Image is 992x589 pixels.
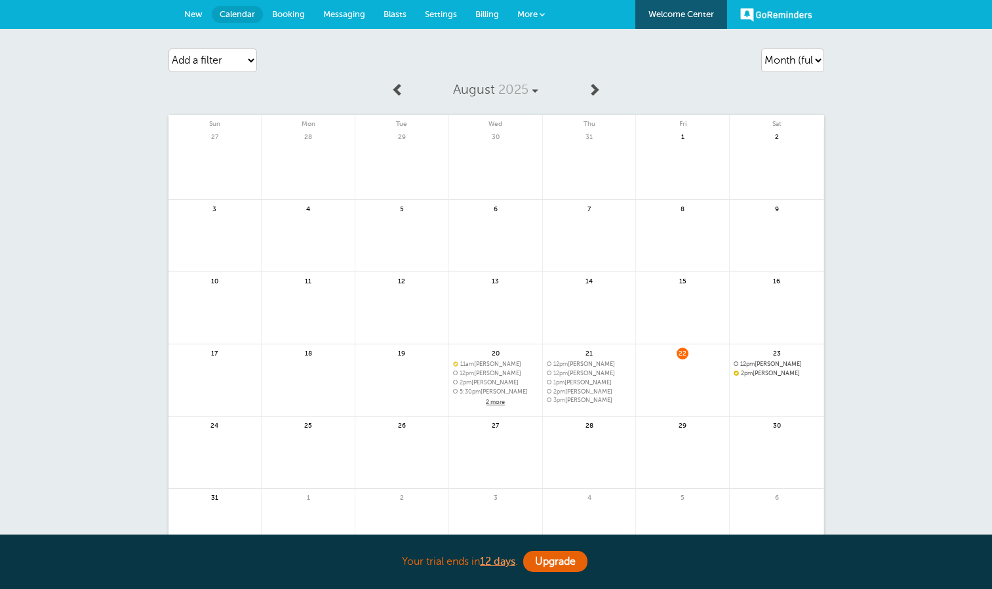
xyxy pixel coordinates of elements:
[677,131,688,141] span: 1
[453,388,538,396] a: 5:30pm[PERSON_NAME]
[547,361,632,368] span: Charles Bowles
[169,115,262,128] span: Sun
[212,6,263,23] a: Calendar
[771,420,783,430] span: 30
[553,379,565,386] span: 1pm
[734,370,820,377] a: 2pm[PERSON_NAME]
[771,275,783,285] span: 16
[490,492,502,502] span: 3
[460,388,481,395] span: 5:30pm
[396,131,408,141] span: 29
[547,388,632,396] span: Yathaarth Batra
[553,397,565,403] span: 3pm
[396,275,408,285] span: 12
[453,397,538,408] a: 2 more
[517,9,538,19] span: More
[208,275,220,285] span: 10
[584,131,595,141] span: 31
[553,370,568,376] span: 12pm
[771,492,783,502] span: 6
[302,420,314,430] span: 25
[553,388,565,395] span: 2pm
[734,370,820,377] span: Jesse Mendez
[453,379,538,386] a: 2pm[PERSON_NAME]
[355,115,448,128] span: Tue
[553,361,568,367] span: 12pm
[480,556,515,567] a: 12 days
[208,348,220,357] span: 17
[490,420,502,430] span: 27
[208,131,220,141] span: 27
[547,388,632,396] a: 2pm[PERSON_NAME]
[453,361,457,366] span: Confirmed. Changing the appointment date will unconfirm the appointment.
[584,348,595,357] span: 21
[771,131,783,141] span: 2
[449,115,542,128] span: Wed
[547,397,632,404] a: 3pm[PERSON_NAME]
[425,9,457,19] span: Settings
[453,82,495,97] span: August
[730,115,823,128] span: Sat
[302,275,314,285] span: 11
[460,361,474,367] span: 11am
[453,361,538,368] a: 11am[PERSON_NAME]
[453,379,538,386] span: Yathaarth Batra
[490,275,502,285] span: 13
[547,361,632,368] a: 12pm[PERSON_NAME]
[302,348,314,357] span: 18
[636,115,729,128] span: Fri
[677,348,688,357] span: 22
[453,388,538,396] span: Lucinda Delagarza
[453,361,538,368] span: Charles Wiseman
[771,348,783,357] span: 23
[460,370,474,376] span: 12pm
[262,115,355,128] span: Mon
[396,348,408,357] span: 19
[490,348,502,357] span: 20
[384,9,407,19] span: Blasts
[734,370,738,375] span: Confirmed. Changing the appointment date will unconfirm the appointment.
[208,420,220,430] span: 24
[302,131,314,141] span: 28
[396,492,408,502] span: 2
[523,551,587,572] a: Upgrade
[543,115,636,128] span: Thu
[771,203,783,213] span: 9
[490,131,502,141] span: 30
[584,275,595,285] span: 14
[734,361,820,368] span: Marcos Gonzales
[547,379,632,386] span: Thomas Smith
[460,379,471,386] span: 2pm
[740,361,755,367] span: 12pm
[396,203,408,213] span: 5
[677,203,688,213] span: 8
[220,9,255,19] span: Calendar
[453,370,538,377] a: 12pm[PERSON_NAME]
[272,9,305,19] span: Booking
[498,82,528,97] span: 2025
[734,361,820,368] a: 12pm[PERSON_NAME]
[208,492,220,502] span: 31
[677,420,688,430] span: 29
[677,275,688,285] span: 15
[584,492,595,502] span: 4
[584,420,595,430] span: 28
[490,203,502,213] span: 6
[208,203,220,213] span: 3
[547,370,632,377] a: 12pm[PERSON_NAME]
[547,379,632,386] a: 1pm[PERSON_NAME]
[169,548,824,576] div: Your trial ends in .
[453,370,538,377] span: Marcos Gonzales
[323,9,365,19] span: Messaging
[741,370,753,376] span: 2pm
[411,75,580,104] a: August 2025
[302,203,314,213] span: 4
[302,492,314,502] span: 1
[396,420,408,430] span: 26
[584,203,595,213] span: 7
[184,9,203,19] span: New
[677,492,688,502] span: 5
[547,370,632,377] span: Izell Jackson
